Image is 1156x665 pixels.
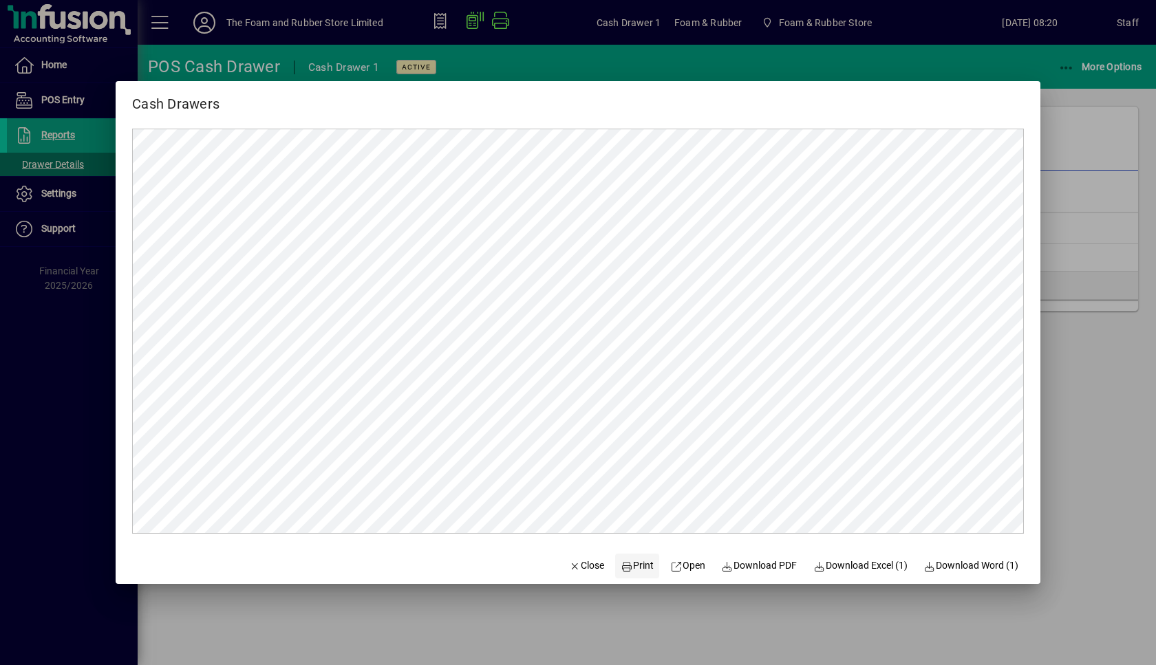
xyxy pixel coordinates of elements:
[808,554,913,578] button: Download Excel (1)
[919,554,1025,578] button: Download Word (1)
[615,554,659,578] button: Print
[924,558,1019,573] span: Download Word (1)
[722,558,798,573] span: Download PDF
[564,554,610,578] button: Close
[116,81,236,115] h2: Cash Drawers
[813,558,908,573] span: Download Excel (1)
[665,554,711,578] a: Open
[716,554,803,578] a: Download PDF
[670,558,705,573] span: Open
[569,558,605,573] span: Close
[621,558,654,573] span: Print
